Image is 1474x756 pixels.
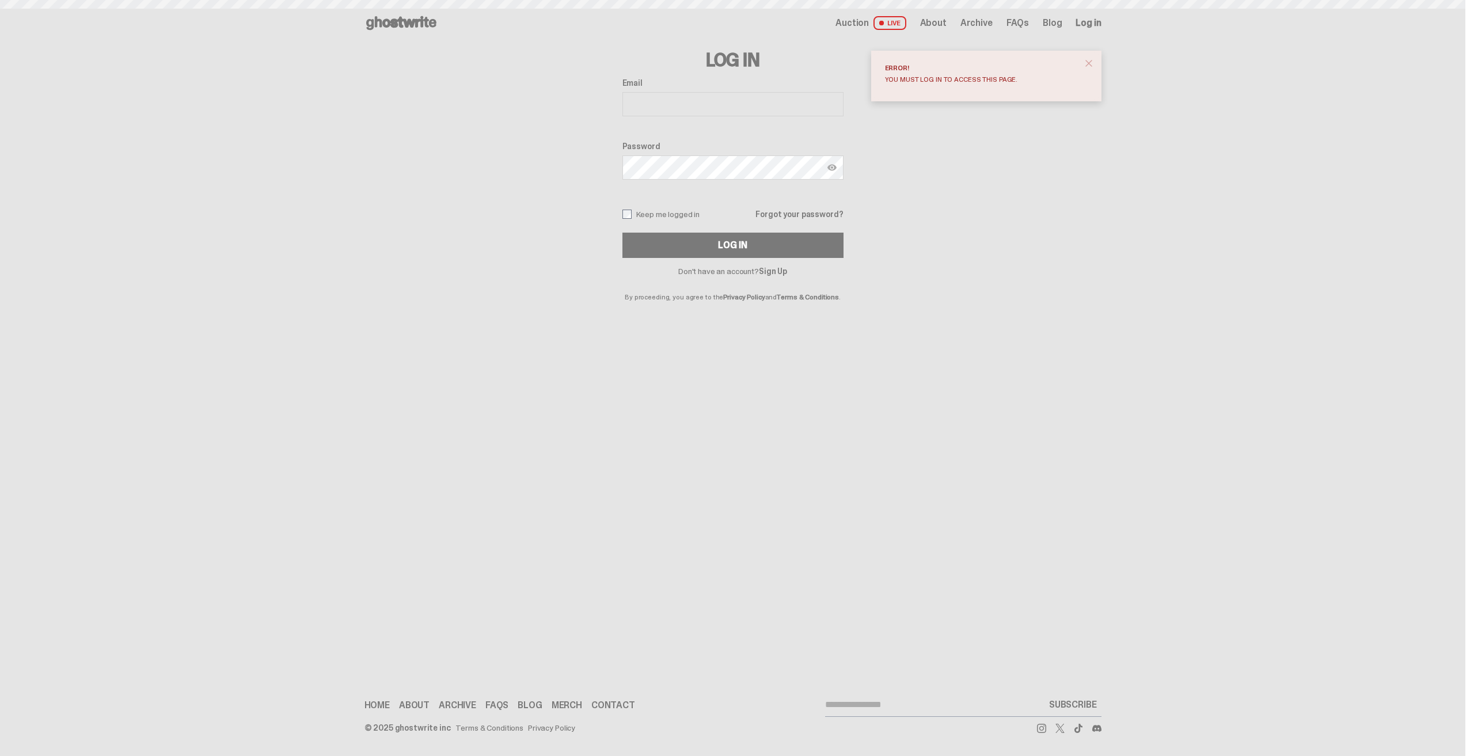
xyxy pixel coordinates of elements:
[364,701,390,710] a: Home
[622,51,844,69] h3: Log In
[755,210,843,218] a: Forgot your password?
[485,701,508,710] a: FAQs
[399,701,430,710] a: About
[723,292,765,302] a: Privacy Policy
[622,275,844,301] p: By proceeding, you agree to the and .
[622,210,700,219] label: Keep me logged in
[364,724,451,732] div: © 2025 ghostwrite inc
[591,701,635,710] a: Contact
[455,724,523,732] a: Terms & Conditions
[827,163,837,172] img: Show password
[718,241,747,250] div: Log In
[920,18,947,28] a: About
[873,16,906,30] span: LIVE
[759,266,787,276] a: Sign Up
[622,210,632,219] input: Keep me logged in
[552,701,582,710] a: Merch
[622,267,844,275] p: Don't have an account?
[1076,18,1101,28] a: Log in
[1043,18,1062,28] a: Blog
[1044,693,1101,716] button: SUBSCRIBE
[622,78,844,88] label: Email
[835,18,869,28] span: Auction
[885,64,1078,71] div: Error!
[885,76,1078,83] div: You must log in to access this page.
[960,18,993,28] a: Archive
[622,233,844,258] button: Log In
[1078,53,1099,74] button: close
[1006,18,1029,28] a: FAQs
[622,142,844,151] label: Password
[835,16,906,30] a: Auction LIVE
[518,701,542,710] a: Blog
[777,292,839,302] a: Terms & Conditions
[528,724,575,732] a: Privacy Policy
[439,701,476,710] a: Archive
